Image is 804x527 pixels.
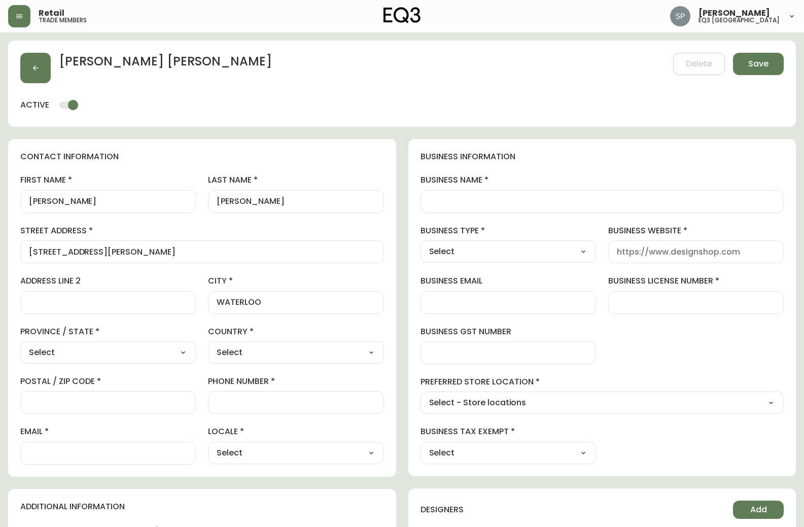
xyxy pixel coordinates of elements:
[20,151,384,162] h4: contact information
[20,174,196,186] label: first name
[20,99,49,111] h4: active
[20,501,384,512] h4: additional information
[20,225,384,236] label: street address
[208,376,383,387] label: phone number
[39,9,64,17] span: Retail
[608,225,784,236] label: business website
[421,174,784,186] label: business name
[421,275,596,287] label: business email
[670,6,690,26] img: 25c0ecf8c5ed261b7fd55956ee48612f
[20,426,196,437] label: email
[208,326,383,337] label: country
[20,326,196,337] label: province / state
[208,275,383,287] label: city
[698,17,780,23] h5: eq3 [GEOGRAPHIC_DATA]
[20,275,196,287] label: address line 2
[421,504,464,515] h4: designers
[698,9,770,17] span: [PERSON_NAME]
[39,17,87,23] h5: trade members
[208,426,383,437] label: locale
[421,376,784,388] label: preferred store location
[59,53,272,75] h2: [PERSON_NAME] [PERSON_NAME]
[421,225,596,236] label: business type
[421,326,596,337] label: business gst number
[208,174,383,186] label: last name
[748,58,768,69] span: Save
[617,247,775,257] input: https://www.designshop.com
[733,501,784,519] button: Add
[421,151,784,162] h4: business information
[421,426,596,437] label: business tax exempt
[733,53,784,75] button: Save
[383,7,421,23] img: logo
[20,376,196,387] label: postal / zip code
[750,504,767,515] span: Add
[608,275,784,287] label: business license number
